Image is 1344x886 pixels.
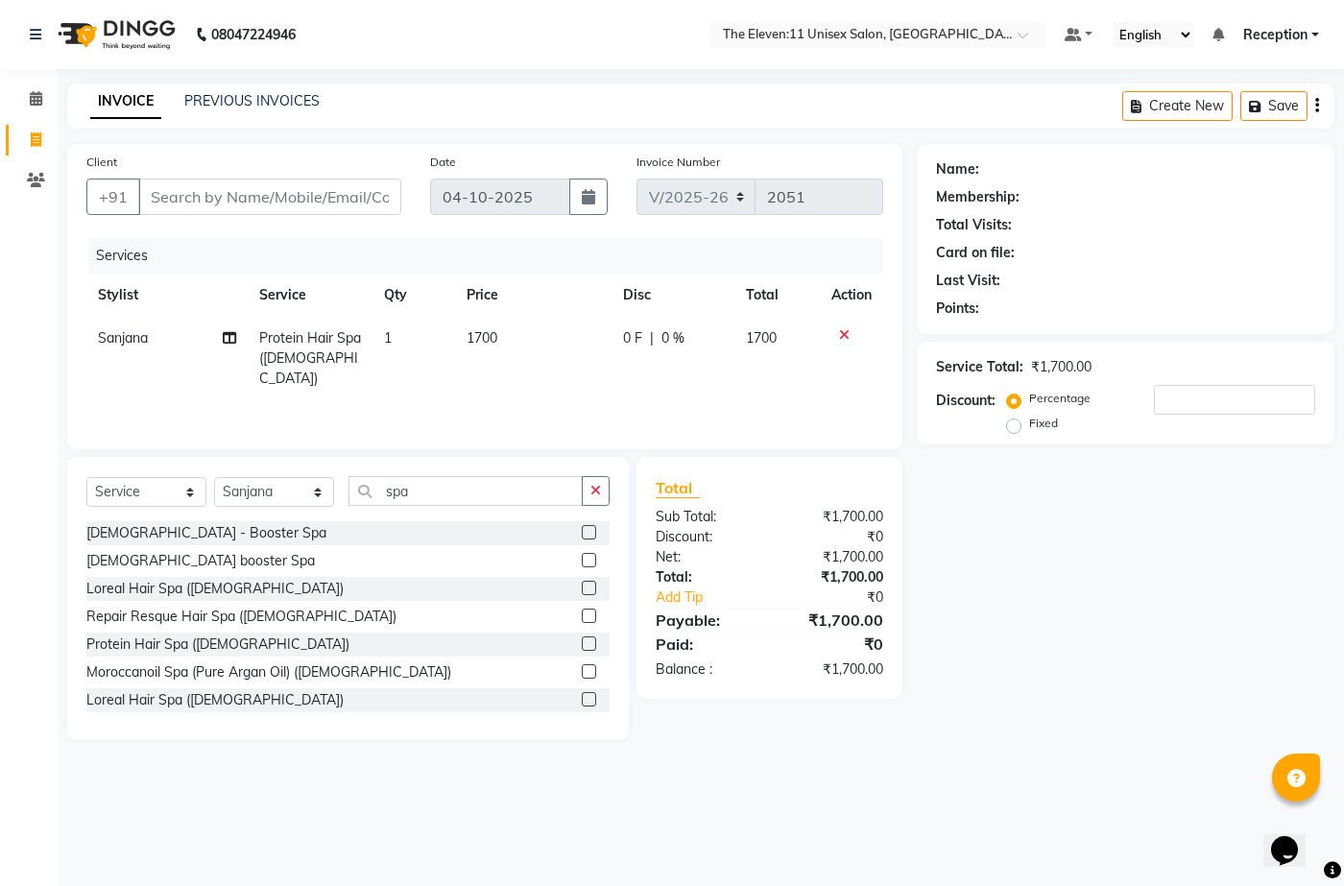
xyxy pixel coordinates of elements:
div: Loreal Hair Spa ([DEMOGRAPHIC_DATA]) [86,690,344,710]
input: Search by Name/Mobile/Email/Code [138,179,401,215]
span: 0 % [661,328,684,348]
div: Loreal Hair Spa ([DEMOGRAPHIC_DATA]) [86,579,344,599]
label: Date [430,154,456,171]
th: Total [734,274,820,317]
img: logo [49,8,180,61]
div: ₹0 [769,633,898,656]
div: [DEMOGRAPHIC_DATA] booster Spa [86,551,315,571]
div: [DEMOGRAPHIC_DATA] - Booster Spa [86,523,326,543]
div: ₹0 [791,587,898,608]
b: 08047224946 [211,8,296,61]
th: Action [820,274,883,317]
div: Moroccanoil Spa (Pure Argan Oil) ([DEMOGRAPHIC_DATA]) [86,662,451,682]
div: Discount: [936,391,996,411]
span: 1 [384,329,392,347]
th: Disc [612,274,734,317]
th: Price [455,274,612,317]
iframe: chat widget [1263,809,1325,867]
div: ₹0 [769,527,898,547]
div: Points: [936,299,979,319]
a: PREVIOUS INVOICES [184,92,320,109]
div: ₹1,700.00 [769,659,898,680]
span: Protein Hair Spa ([DEMOGRAPHIC_DATA]) [259,329,361,387]
div: ₹1,700.00 [769,609,898,632]
div: Discount: [641,527,770,547]
div: Net: [641,547,770,567]
th: Qty [372,274,456,317]
div: Balance : [641,659,770,680]
button: +91 [86,179,140,215]
th: Stylist [86,274,248,317]
label: Client [86,154,117,171]
div: ₹1,700.00 [1031,357,1092,377]
span: Sanjana [98,329,148,347]
span: | [650,328,654,348]
div: Total: [641,567,770,587]
div: Paid: [641,633,770,656]
span: 1700 [746,329,777,347]
div: ₹1,700.00 [769,547,898,567]
div: Service Total: [936,357,1023,377]
th: Service [248,274,372,317]
span: 0 F [623,328,642,348]
label: Invoice Number [636,154,720,171]
div: Repair Resque Hair Spa ([DEMOGRAPHIC_DATA]) [86,607,396,627]
span: 1700 [467,329,497,347]
div: Protein Hair Spa ([DEMOGRAPHIC_DATA]) [86,635,349,655]
button: Create New [1122,91,1233,121]
a: Add Tip [641,587,791,608]
button: Save [1240,91,1308,121]
div: ₹1,700.00 [769,507,898,527]
div: ₹1,700.00 [769,567,898,587]
div: Last Visit: [936,271,1000,291]
div: Sub Total: [641,507,770,527]
div: Card on file: [936,243,1015,263]
div: Payable: [641,609,770,632]
label: Percentage [1029,390,1091,407]
div: Membership: [936,187,1020,207]
div: Total Visits: [936,215,1012,235]
div: Name: [936,159,979,180]
span: Total [656,478,700,498]
div: Services [88,238,898,274]
a: INVOICE [90,84,161,119]
input: Search or Scan [348,476,583,506]
label: Fixed [1029,415,1058,432]
span: Reception [1243,25,1308,45]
